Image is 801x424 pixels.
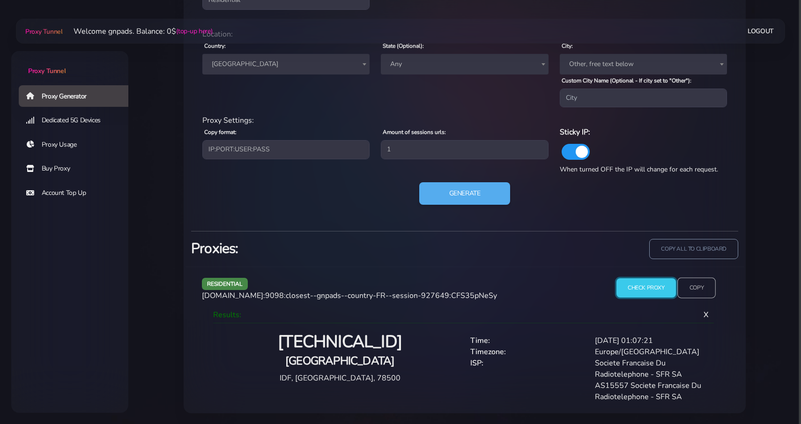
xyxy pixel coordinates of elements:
[589,380,714,402] div: AS15557 Societe Francaise Du Radiotelephone - SFR SA
[589,335,714,346] div: [DATE] 01:07:21
[381,54,548,74] span: Any
[589,346,714,357] div: Europe/[GEOGRAPHIC_DATA]
[202,54,370,74] span: France
[677,278,716,298] input: Copy
[280,373,400,383] span: IDF, [GEOGRAPHIC_DATA], 78500
[11,51,128,76] a: Proxy Tunnel
[23,24,62,39] a: Proxy Tunnel
[62,26,212,37] li: Welcome gnpads. Balance: 0$
[204,128,237,136] label: Copy format:
[419,182,511,205] button: Generate
[562,76,691,85] label: Custom City Name (Optional - If city set to "Other"):
[208,58,364,71] span: France
[204,42,226,50] label: Country:
[25,27,62,36] span: Proxy Tunnel
[176,26,212,36] a: (top-up here)
[383,128,446,136] label: Amount of sessions urls:
[383,42,424,50] label: State (Optional):
[386,58,542,71] span: Any
[221,353,459,369] h4: [GEOGRAPHIC_DATA]
[19,110,136,131] a: Dedicated 5G Devices
[465,357,589,380] div: ISP:
[696,302,716,327] span: X
[465,335,589,346] div: Time:
[221,331,459,353] h2: [TECHNICAL_ID]
[191,239,459,258] h3: Proxies:
[560,89,727,107] input: City
[202,278,248,290] span: residential
[28,67,66,75] span: Proxy Tunnel
[560,126,727,138] h6: Sticky IP:
[616,278,676,298] input: Check Proxy
[19,85,136,107] a: Proxy Generator
[649,239,738,259] input: copy all to clipboard
[756,379,789,412] iframe: Webchat Widget
[560,54,727,74] span: Other, free text below
[202,290,497,301] span: [DOMAIN_NAME]:9098:closest--gnpads--country-FR--session-927649:CFS35pNeSy
[197,115,733,126] div: Proxy Settings:
[748,22,774,40] a: Logout
[19,134,136,156] a: Proxy Usage
[19,182,136,204] a: Account Top Up
[213,310,241,320] span: Results:
[565,58,721,71] span: Other, free text below
[562,42,573,50] label: City:
[560,165,718,174] span: When turned OFF the IP will change for each request.
[465,346,589,357] div: Timezone:
[19,158,136,179] a: Buy Proxy
[589,357,714,380] div: Societe Francaise Du Radiotelephone - SFR SA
